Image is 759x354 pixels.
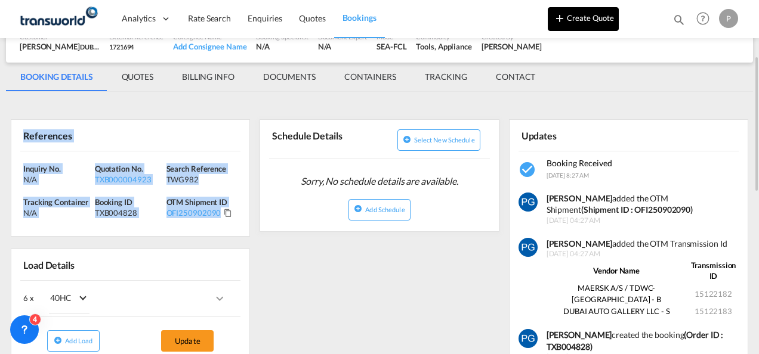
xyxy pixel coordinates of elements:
body: Editor, editor4 [12,12,207,24]
img: vm11kgAAAAZJREFUAwCWHwimzl+9jgAAAABJRU5ErkJggg== [519,192,538,212]
div: SEA-FCL [377,41,406,52]
button: Update [161,330,214,352]
div: Load Details [20,254,79,275]
div: TXB000004923 [95,174,163,185]
md-pagination-wrapper: Use the left and right arrow keys to navigate between tabs [6,63,550,91]
md-icon: icon-magnify [672,13,686,26]
span: Select new schedule [414,136,475,144]
md-tab-item: CONTAINERS [330,63,411,91]
button: icon-plus-circleAdd Schedule [348,199,410,221]
md-icon: icon-plus 400-fg [553,11,567,25]
strong: Transmission ID [691,260,736,281]
md-tab-item: BOOKING DETAILS [6,63,107,91]
strong: [PERSON_NAME] [547,193,613,203]
div: References [20,125,128,145]
td: DUBAI AUTO GALLERY LLC - S [547,305,687,317]
b: [PERSON_NAME] [547,330,612,340]
td: 15122182 [687,282,740,305]
span: Sorry, No schedule details are available. [296,170,463,192]
div: OFI250902090 [166,207,221,218]
md-tab-item: BILLING INFO [168,63,249,91]
md-icon: icon-plus-circle [403,135,411,144]
span: Quotation No. [95,164,143,173]
md-select: Choose [34,284,98,313]
span: Booking ID [95,197,132,207]
div: N/A [23,207,92,218]
img: vm11kgAAAAZJREFUAwCWHwimzl+9jgAAAABJRU5ErkJggg== [519,238,538,257]
b: (Order ID : TXB004828) [547,330,724,352]
button: icon-plus-circleSelect new schedule [397,129,480,151]
md-icon: icon-plus-circle [54,336,62,344]
md-tab-item: DOCUMENTS [249,63,330,91]
span: [DATE] 04:27 AM [547,249,740,259]
md-icon: icons/ic_keyboard_arrow_right_black_24px.svg [212,291,227,306]
div: TXB004828 [95,207,163,218]
md-icon: icon-plus-circle [354,204,362,213]
span: [DATE] 04:27 AM [547,216,740,226]
div: created the booking [547,329,740,352]
button: icon-plus 400-fgCreate Quote [548,7,619,31]
div: Schedule Details [269,125,377,154]
td: 15122183 [687,305,740,317]
img: vm11kgAAAAZJREFUAwCWHwimzl+9jgAAAABJRU5ErkJggg== [519,329,538,348]
span: OTM Shipment ID [166,197,228,207]
span: 1721694 [109,43,134,51]
img: f753ae806dec11f0841701cdfdf085c0.png [18,5,98,32]
span: Booking Received [547,158,612,168]
md-icon: Click to Copy [224,209,232,217]
div: N/A [318,41,368,52]
span: DUBAI AUTO GALLERY LLC [80,42,162,51]
span: Tracking Container [23,197,88,207]
span: Add Load [65,337,92,344]
div: Updates [519,125,627,145]
div: added the OTM Transmission Id [547,238,740,250]
span: Bookings [343,13,377,23]
md-tab-item: CONTACT [482,63,550,91]
td: MAERSK A/S / TDWC-[GEOGRAPHIC_DATA] - B [547,282,687,305]
div: TWG982 [166,174,235,185]
div: N/A [256,41,308,52]
span: Enquiries [248,13,282,23]
strong: Vendor Name [593,266,640,275]
span: Rate Search [188,13,231,23]
div: Add Consignee Name [173,41,246,52]
md-tab-item: TRACKING [411,63,482,91]
md-tab-item: QUOTES [107,63,168,91]
button: icon-plus-circleAdd Load [47,330,100,352]
span: Quotes [299,13,325,23]
span: Inquiry No. [23,164,61,173]
span: [DATE] 8:27 AM [547,172,590,179]
div: Tools, Appliance [416,41,471,52]
strong: [PERSON_NAME] [547,238,613,249]
span: Add Schedule [365,206,405,213]
div: [PERSON_NAME] [20,41,100,52]
span: Analytics [122,13,156,24]
div: Help [693,8,719,30]
div: icon-magnify [672,13,686,31]
div: Pradhesh Gautham [482,41,542,52]
div: P [719,9,738,28]
div: 6 x [23,284,131,313]
div: added the OTM Shipment [547,192,740,216]
span: Help [693,8,713,29]
span: Search Reference [166,164,226,173]
div: N/A [23,174,92,185]
md-icon: icon-checkbox-marked-circle [519,160,538,179]
strong: (Shipment ID : OFI250902090) [581,204,693,215]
